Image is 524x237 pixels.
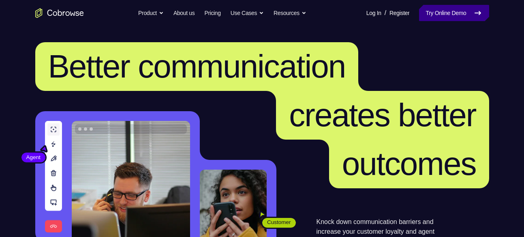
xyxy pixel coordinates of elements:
span: / [385,8,386,18]
button: Resources [274,5,306,21]
a: Pricing [204,5,220,21]
span: outcomes [342,146,476,182]
a: Try Online Demo [419,5,489,21]
span: Better communication [48,48,346,84]
a: Log In [366,5,381,21]
button: Use Cases [231,5,264,21]
a: Register [389,5,409,21]
button: Product [138,5,164,21]
a: About us [173,5,195,21]
a: Go to the home page [35,8,84,18]
span: creates better [289,97,476,133]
